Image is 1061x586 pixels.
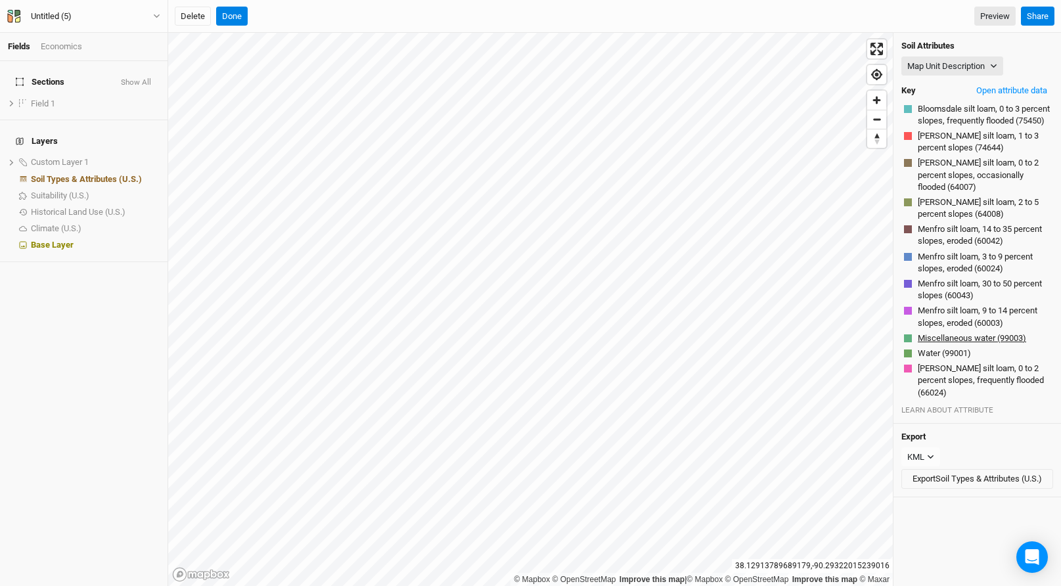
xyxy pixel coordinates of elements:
h4: Soil Attributes [901,41,1053,51]
span: Soil Types & Attributes (U.S.) [31,174,142,184]
a: Fields [8,41,30,51]
button: Menfro silt loam, 30 to 50 percent slopes (60043) [917,277,1050,302]
button: [PERSON_NAME] silt loam, 0 to 2 percent slopes, occasionally flooded (64007) [917,156,1050,194]
a: Improve this map [620,575,685,584]
button: Menfro silt loam, 3 to 9 percent slopes, eroded (60024) [917,250,1050,275]
div: Suitability (U.S.) [31,191,160,201]
button: Untitled (5) [7,9,161,24]
div: 38.12913789689179 , -90.29322015239016 [732,559,893,573]
button: Menfro silt loam, 14 to 35 percent slopes, eroded (60042) [917,223,1050,248]
div: KML [907,451,924,464]
div: Field 1 [31,99,160,109]
div: Historical Land Use (U.S.) [31,207,160,217]
button: Share [1021,7,1054,26]
a: Maxar [859,575,890,584]
div: Custom Layer 1 [31,157,160,168]
div: Untitled (5) [31,10,72,23]
span: Custom Layer 1 [31,157,89,167]
div: Climate (U.S.) [31,223,160,234]
button: Enter fullscreen [867,39,886,58]
button: Reset bearing to north [867,129,886,148]
span: Field 1 [31,99,55,108]
button: Delete [175,7,211,26]
div: Base Layer [31,240,160,250]
button: KML [901,447,940,467]
button: Bloomsdale silt loam, 0 to 3 percent slopes, frequently flooded (75450) [917,102,1050,127]
h4: Layers [8,128,160,154]
div: LEARN ABOUT ATTRIBUTE [901,405,1053,415]
button: [PERSON_NAME] silt loam, 2 to 5 percent slopes (64008) [917,196,1050,221]
h4: Key [901,85,916,96]
button: ExportSoil Types & Attributes (U.S.) [901,469,1053,489]
button: Zoom in [867,91,886,110]
button: Find my location [867,65,886,84]
span: Historical Land Use (U.S.) [31,207,125,217]
a: Mapbox [687,575,723,584]
h4: Export [901,432,1053,442]
button: Map Unit Description [901,56,1003,76]
button: Open attribute data [970,81,1053,101]
a: Mapbox logo [172,567,230,582]
canvas: Map [168,33,893,586]
span: Climate (U.S.) [31,223,81,233]
span: Base Layer [31,240,74,250]
button: Miscellaneous water (99003) [917,332,1027,345]
span: Sections [16,77,64,87]
button: Water (99001) [917,347,972,360]
button: [PERSON_NAME] silt loam, 1 to 3 percent slopes (74644) [917,129,1050,154]
button: Zoom out [867,110,886,129]
a: Improve this map [792,575,857,584]
div: Soil Types & Attributes (U.S.) [31,174,160,185]
a: OpenStreetMap [553,575,616,584]
a: OpenStreetMap [725,575,789,584]
button: [PERSON_NAME] silt loam, 0 to 2 percent slopes, frequently flooded (66024) [917,362,1050,399]
a: Preview [974,7,1016,26]
div: Economics [41,41,82,53]
button: Menfro silt loam, 9 to 14 percent slopes, eroded (60003) [917,304,1050,329]
span: Suitability (U.S.) [31,191,89,200]
div: | [514,573,890,586]
div: Open Intercom Messenger [1016,541,1048,573]
button: Done [216,7,248,26]
button: Show All [120,78,152,87]
a: Mapbox [514,575,550,584]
